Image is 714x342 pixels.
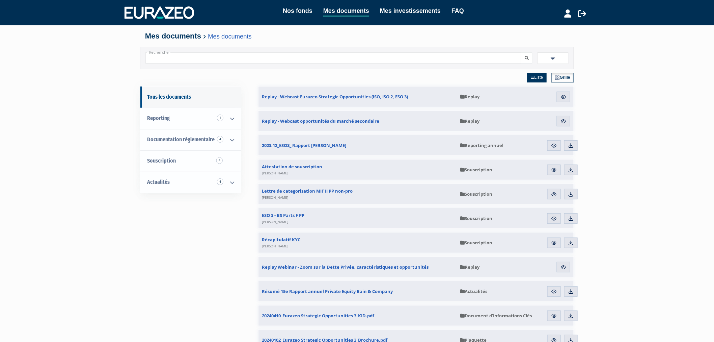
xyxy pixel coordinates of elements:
[262,212,304,224] span: ESO 3 - BS Parts F PP
[262,237,300,249] span: Récapitulatif KYC
[460,264,479,270] span: Replay
[258,233,457,253] a: Récapitulatif KYC[PERSON_NAME]
[147,157,176,164] span: Souscription
[551,143,557,149] img: eye.svg
[380,6,441,16] a: Mes investissements
[140,172,241,193] a: Actualités 4
[217,136,223,143] span: 4
[145,52,521,64] input: Recherche
[560,118,567,124] img: eye.svg
[147,115,170,121] span: Reporting
[460,118,479,124] span: Replay
[262,171,288,175] span: [PERSON_NAME]
[568,289,574,295] img: download.svg
[568,191,574,197] img: download.svg
[262,195,288,200] span: [PERSON_NAME]
[460,142,503,148] span: Reporting annuel
[551,289,557,295] img: eye.svg
[551,240,557,246] img: eye.svg
[140,150,241,172] a: Souscription4
[145,32,569,40] h4: Mes documents
[460,167,492,173] span: Souscription
[258,87,457,107] a: Replay - Webcast Eurazeo Strategic Opportunities (ISO, ISO 2, ESO 3)
[551,313,557,319] img: eye.svg
[283,6,312,16] a: Nos fonds
[568,313,574,319] img: download.svg
[323,6,369,17] a: Mes documents
[551,73,574,82] a: Grille
[451,6,464,16] a: FAQ
[262,94,408,100] span: Replay - Webcast Eurazeo Strategic Opportunities (ISO, ISO 2, ESO 3)
[258,281,457,301] a: Résumé 15e Rapport annuel Private Equity Bain & Company
[262,142,346,148] span: 2023.12_ESO3_ Rapport [PERSON_NAME]
[140,87,241,108] a: Tous les documents
[460,191,492,197] span: Souscription
[262,288,393,294] span: Résumé 15e Rapport annuel Private Equity Bain & Company
[568,216,574,222] img: download.svg
[560,264,567,270] img: eye.svg
[460,240,492,246] span: Souscription
[258,257,457,277] a: Replay Webinar - Zoom sur la Dette Privée, caractéristiques et opportunités
[460,94,479,100] span: Replay
[527,73,547,82] a: Liste
[258,160,457,180] a: Attestation de souscription[PERSON_NAME]
[560,94,567,100] img: eye.svg
[125,6,194,19] img: 1732889491-logotype_eurazeo_blanc_rvb.png
[551,167,557,173] img: eye.svg
[258,306,457,326] a: 20240410_Eurazeo Strategic Opportunities 3_KID.pdf
[568,167,574,173] img: download.svg
[258,184,457,204] a: Lettre de categorisation MIF II PP non-pro[PERSON_NAME]
[208,33,252,40] a: Mes documents
[258,111,457,131] a: Replay - Webcast opportunités du marché secondaire
[262,264,429,270] span: Replay Webinar - Zoom sur la Dette Privée, caractéristiques et opportunités
[460,313,532,319] span: Document d'Informations Clés
[460,288,487,294] span: Actualités
[262,118,379,124] span: Replay - Webcast opportunités du marché secondaire
[262,188,353,200] span: Lettre de categorisation MIF II PP non-pro
[216,157,223,164] span: 4
[568,143,574,149] img: download.svg
[258,135,457,155] a: 2023.12_ESO3_ Rapport [PERSON_NAME]
[217,178,223,185] span: 4
[262,244,288,248] span: [PERSON_NAME]
[217,115,223,121] span: 1
[258,208,457,228] a: ESO 3 - BS Parts F PP[PERSON_NAME]
[147,179,170,185] span: Actualités
[140,108,241,129] a: Reporting 1
[460,215,492,221] span: Souscription
[551,191,557,197] img: eye.svg
[147,136,215,143] span: Documentation règlementaire
[555,75,560,80] img: grid.svg
[551,216,557,222] img: eye.svg
[262,164,322,176] span: Attestation de souscription
[550,55,556,62] img: filter.svg
[568,240,574,246] img: download.svg
[140,129,241,150] a: Documentation règlementaire 4
[262,219,288,224] span: [PERSON_NAME]
[262,313,374,319] span: 20240410_Eurazeo Strategic Opportunities 3_KID.pdf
